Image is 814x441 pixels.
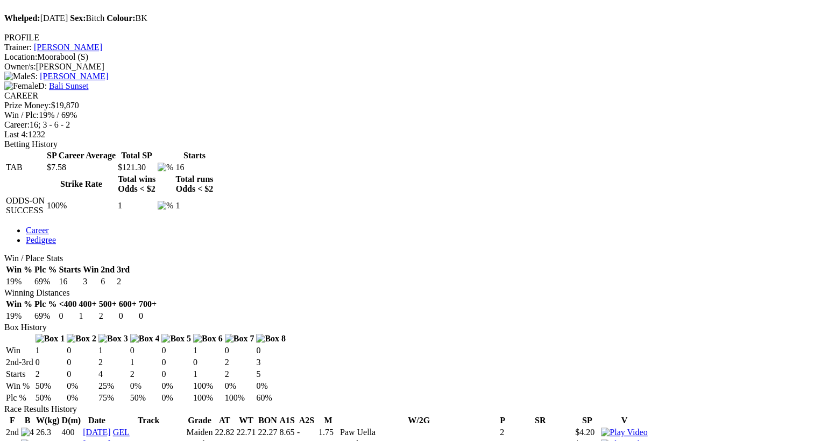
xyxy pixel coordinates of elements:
[4,323,810,332] div: Box History
[256,381,286,391] td: 0%
[4,52,810,62] div: Moorabool (S)
[4,110,810,120] div: 19% / 69%
[66,345,97,356] td: 0
[5,264,33,275] th: Win %
[130,345,160,356] td: 0
[34,311,57,321] td: 69%
[4,62,810,72] div: [PERSON_NAME]
[112,415,185,426] th: Track
[4,81,38,91] img: Female
[175,150,214,161] th: Starts
[224,381,255,391] td: 0%
[4,288,810,298] div: Winning Distances
[130,369,160,380] td: 2
[175,174,214,194] th: Total runs Odds < $2
[66,381,97,391] td: 0%
[5,369,34,380] td: Starts
[98,381,129,391] td: 25%
[5,195,45,216] td: ODDS-ON SUCCESS
[4,62,36,71] span: Owner/s:
[61,415,82,426] th: D(m)
[279,427,295,438] td: 8.65
[214,427,235,438] td: 22.82
[4,72,31,81] img: Male
[98,299,117,310] th: 500+
[46,195,116,216] td: 100%
[98,357,129,368] td: 2
[40,72,108,81] a: [PERSON_NAME]
[256,393,286,403] td: 60%
[5,162,45,173] td: TAB
[4,130,28,139] span: Last 4:
[339,415,498,426] th: W/2G
[34,43,102,52] a: [PERSON_NAME]
[257,427,278,438] td: 22.27
[34,299,57,310] th: Plc %
[118,299,137,310] th: 600+
[58,264,81,275] th: Starts
[34,276,57,287] td: 69%
[66,369,97,380] td: 0
[98,311,117,321] td: 2
[36,427,60,438] td: 26.3
[193,345,223,356] td: 1
[116,264,130,275] th: 3rd
[4,254,810,263] div: Win / Place Stats
[117,162,156,173] td: $121.30
[130,334,160,344] img: Box 4
[98,334,128,344] img: Box 3
[26,226,49,235] a: Career
[600,415,648,426] th: V
[4,72,38,81] span: S:
[61,427,82,438] td: 400
[58,299,77,310] th: <400
[4,43,32,52] span: Trainer:
[507,415,574,426] th: SR
[138,299,157,310] th: 700+
[224,393,255,403] td: 100%
[5,276,33,287] td: 19%
[5,311,33,321] td: 19%
[35,393,66,403] td: 50%
[98,369,129,380] td: 4
[35,381,66,391] td: 50%
[279,415,295,426] th: A1S
[5,427,19,438] td: 2nd
[4,120,30,129] span: Career:
[224,369,255,380] td: 2
[5,357,34,368] td: 2nd-3rd
[79,311,97,321] td: 1
[193,393,223,403] td: 100%
[5,393,34,403] td: Plc %
[98,393,129,403] td: 75%
[256,369,286,380] td: 5
[82,276,99,287] td: 3
[113,428,130,437] a: GEL
[100,264,115,275] th: 2nd
[116,276,130,287] td: 2
[4,13,40,23] b: Whelped:
[193,334,223,344] img: Box 6
[499,415,506,426] th: P
[82,415,111,426] th: Date
[130,393,160,403] td: 50%
[224,357,255,368] td: 2
[158,163,173,172] img: %
[4,101,810,110] div: $19,870
[161,345,192,356] td: 0
[117,150,156,161] th: Total SP
[117,195,156,216] td: 1
[161,357,192,368] td: 0
[5,345,34,356] td: Win
[58,311,77,321] td: 0
[575,427,599,438] td: $4.20
[36,334,65,344] img: Box 1
[575,415,599,426] th: SP
[225,334,254,344] img: Box 7
[58,276,81,287] td: 16
[70,13,104,23] span: Bitch
[318,415,338,426] th: M
[4,130,810,139] div: 1232
[4,139,810,149] div: Betting History
[256,334,286,344] img: Box 8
